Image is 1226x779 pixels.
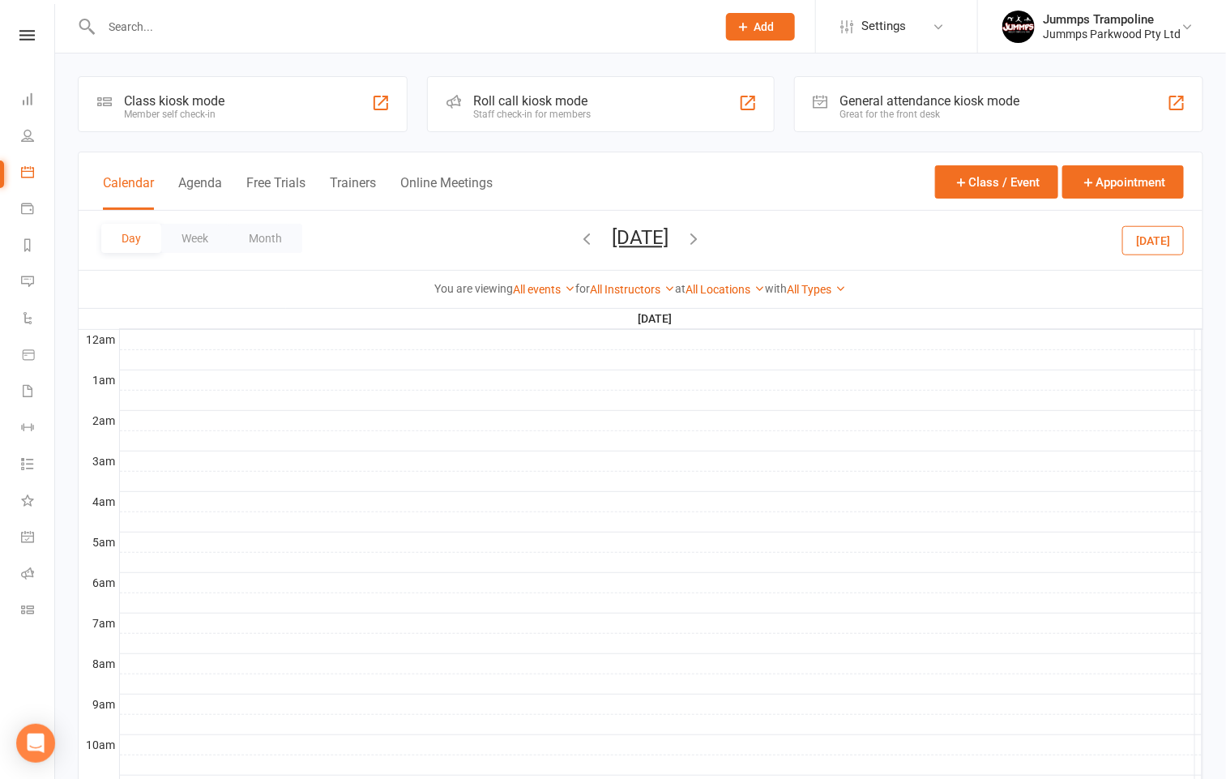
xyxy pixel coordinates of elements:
button: Online Meetings [400,175,493,210]
button: Day [101,224,161,253]
div: Open Intercom Messenger [16,724,55,763]
a: What's New [21,484,54,520]
th: [DATE] [119,309,1195,329]
th: 5am [79,533,119,553]
th: 12am [79,330,119,350]
th: 1am [79,370,119,391]
div: Jummps Trampoline [1043,12,1181,27]
div: Roll call kiosk mode [473,93,591,109]
a: Calendar [21,156,54,192]
div: Staff check-in for members [473,109,591,120]
th: 2am [79,411,119,431]
strong: You are viewing [435,282,514,295]
div: Great for the front desk [840,109,1020,120]
button: Add [726,13,795,41]
button: Free Trials [246,175,305,210]
button: Calendar [103,175,154,210]
strong: with [766,282,788,295]
th: 4am [79,492,119,512]
strong: at [676,282,686,295]
a: Reports [21,229,54,265]
a: Roll call kiosk mode [21,557,54,593]
div: Member self check-in [124,109,224,120]
button: Month [229,224,302,253]
a: All events [514,283,576,296]
div: Class kiosk mode [124,93,224,109]
button: [DATE] [613,226,669,249]
th: 7am [79,614,119,634]
div: Jummps Parkwood Pty Ltd [1043,27,1181,41]
button: Agenda [178,175,222,210]
th: 6am [79,573,119,593]
a: Payments [21,192,54,229]
strong: for [576,282,591,295]
button: [DATE] [1122,225,1184,255]
span: Settings [861,8,906,45]
button: Appointment [1062,165,1184,199]
th: 10am [79,735,119,755]
button: Trainers [330,175,376,210]
a: All Types [788,283,847,296]
th: 3am [79,452,119,472]
th: 8am [79,654,119,674]
button: Week [161,224,229,253]
img: thumb_image1698795904.png [1002,11,1035,43]
span: Add [754,20,775,33]
a: General attendance kiosk mode [21,520,54,557]
th: 9am [79,695,119,715]
button: Class / Event [935,165,1058,199]
a: All Locations [686,283,766,296]
div: General attendance kiosk mode [840,93,1020,109]
input: Search... [96,15,705,38]
a: All Instructors [591,283,676,296]
a: Product Sales [21,338,54,375]
a: People [21,119,54,156]
a: Dashboard [21,83,54,119]
a: Class kiosk mode [21,593,54,630]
